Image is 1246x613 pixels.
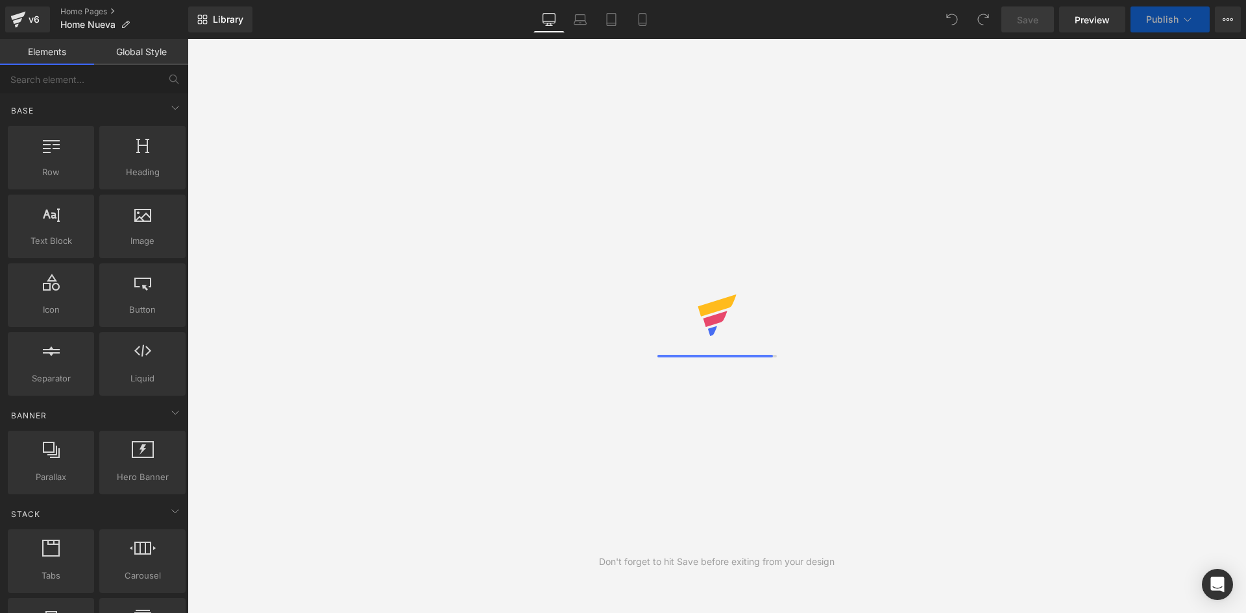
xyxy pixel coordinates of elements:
a: Preview [1059,6,1125,32]
a: v6 [5,6,50,32]
span: Base [10,104,35,117]
span: Stack [10,508,42,520]
span: Separator [12,372,90,385]
a: Desktop [533,6,565,32]
a: Laptop [565,6,596,32]
span: Text Block [12,234,90,248]
span: Tabs [12,569,90,583]
a: Global Style [94,39,188,65]
div: v6 [26,11,42,28]
button: More [1215,6,1241,32]
div: Open Intercom Messenger [1202,569,1233,600]
a: Home Pages [60,6,188,17]
a: New Library [188,6,252,32]
div: Don't forget to hit Save before exiting from your design [599,555,835,569]
span: Preview [1075,13,1110,27]
span: Liquid [103,372,182,385]
span: Home Nueva [60,19,116,30]
span: Row [12,165,90,179]
span: Library [213,14,243,25]
a: Mobile [627,6,658,32]
span: Hero Banner [103,470,182,484]
span: Icon [12,303,90,317]
span: Heading [103,165,182,179]
button: Undo [939,6,965,32]
span: Button [103,303,182,317]
span: Publish [1146,14,1179,25]
span: Save [1017,13,1038,27]
span: Banner [10,409,48,422]
span: Carousel [103,569,182,583]
button: Redo [970,6,996,32]
button: Publish [1130,6,1210,32]
a: Tablet [596,6,627,32]
span: Parallax [12,470,90,484]
span: Image [103,234,182,248]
